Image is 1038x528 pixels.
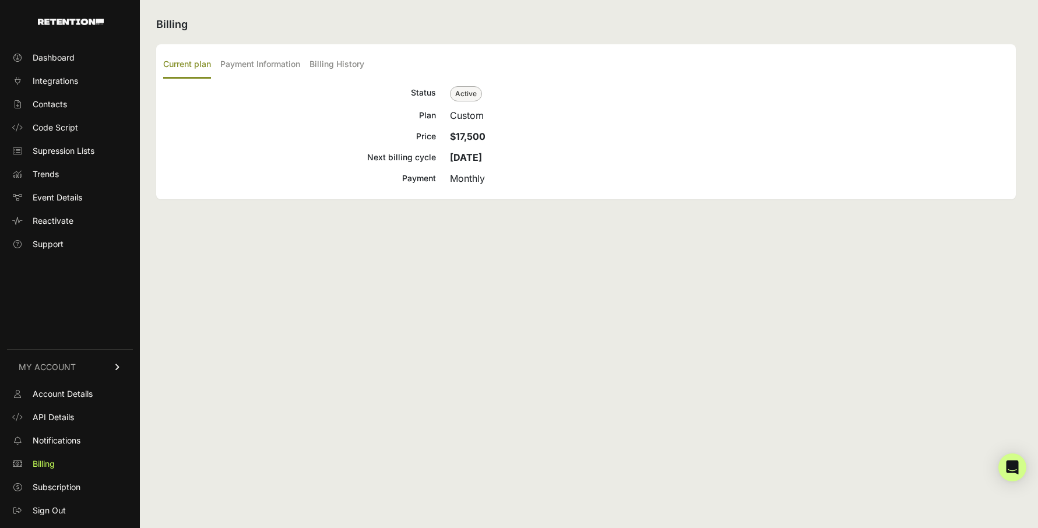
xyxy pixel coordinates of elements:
[7,188,133,207] a: Event Details
[7,95,133,114] a: Contacts
[450,171,1009,185] div: Monthly
[33,75,78,87] span: Integrations
[163,171,436,185] div: Payment
[33,215,73,227] span: Reactivate
[7,408,133,427] a: API Details
[163,108,436,122] div: Plan
[33,388,93,400] span: Account Details
[7,48,133,67] a: Dashboard
[7,118,133,137] a: Code Script
[33,168,59,180] span: Trends
[163,86,436,101] div: Status
[7,72,133,90] a: Integrations
[309,51,364,79] label: Billing History
[163,150,436,164] div: Next billing cycle
[7,455,133,473] a: Billing
[33,505,66,516] span: Sign Out
[7,165,133,184] a: Trends
[156,16,1016,33] h2: Billing
[450,108,1009,122] div: Custom
[7,385,133,403] a: Account Details
[450,86,482,101] span: Active
[7,349,133,385] a: MY ACCOUNT
[998,453,1026,481] div: Open Intercom Messenger
[7,431,133,450] a: Notifications
[7,142,133,160] a: Supression Lists
[33,145,94,157] span: Supression Lists
[7,501,133,520] a: Sign Out
[19,361,76,373] span: MY ACCOUNT
[33,192,82,203] span: Event Details
[33,411,74,423] span: API Details
[33,435,80,446] span: Notifications
[33,98,67,110] span: Contacts
[450,152,482,163] strong: [DATE]
[38,19,104,25] img: Retention.com
[7,478,133,497] a: Subscription
[33,122,78,133] span: Code Script
[33,458,55,470] span: Billing
[450,131,485,142] strong: $17,500
[163,129,436,143] div: Price
[33,481,80,493] span: Subscription
[220,51,300,79] label: Payment Information
[33,52,75,64] span: Dashboard
[7,212,133,230] a: Reactivate
[163,51,211,79] label: Current plan
[7,235,133,254] a: Support
[33,238,64,250] span: Support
